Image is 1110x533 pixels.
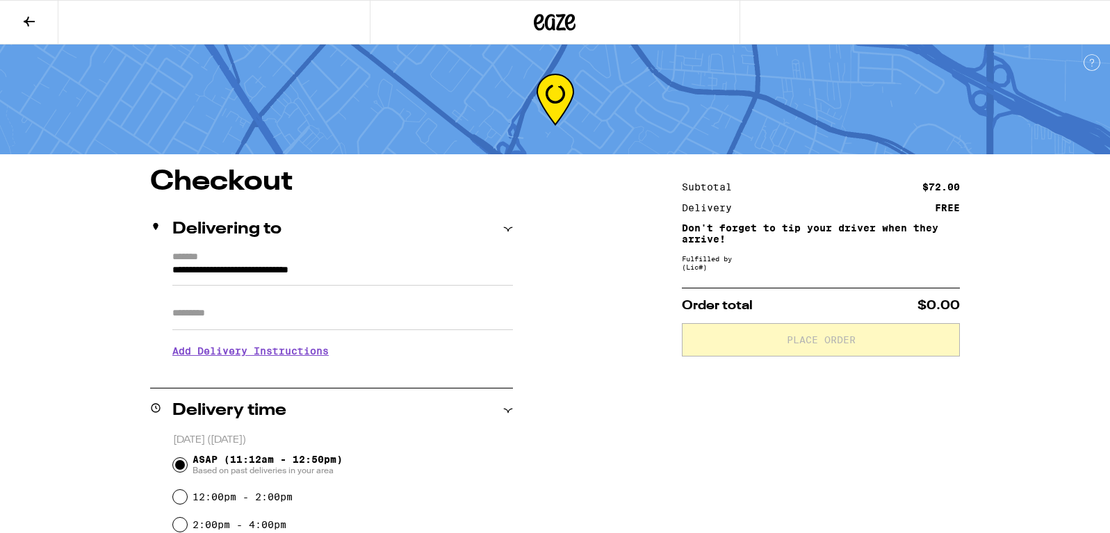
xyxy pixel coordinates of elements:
[172,221,281,238] h2: Delivering to
[682,300,753,312] span: Order total
[935,203,960,213] div: FREE
[172,402,286,419] h2: Delivery time
[172,367,513,378] p: We'll contact you at [PHONE_NUMBER] when we arrive
[150,168,513,196] h1: Checkout
[193,454,343,476] span: ASAP (11:12am - 12:50pm)
[173,434,513,447] p: [DATE] ([DATE])
[917,300,960,312] span: $0.00
[682,254,960,271] div: Fulfilled by (Lic# )
[682,182,742,192] div: Subtotal
[193,491,293,502] label: 12:00pm - 2:00pm
[682,203,742,213] div: Delivery
[172,335,513,367] h3: Add Delivery Instructions
[922,182,960,192] div: $72.00
[787,335,856,345] span: Place Order
[682,323,960,356] button: Place Order
[193,519,286,530] label: 2:00pm - 4:00pm
[682,222,960,245] p: Don't forget to tip your driver when they arrive!
[193,465,343,476] span: Based on past deliveries in your area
